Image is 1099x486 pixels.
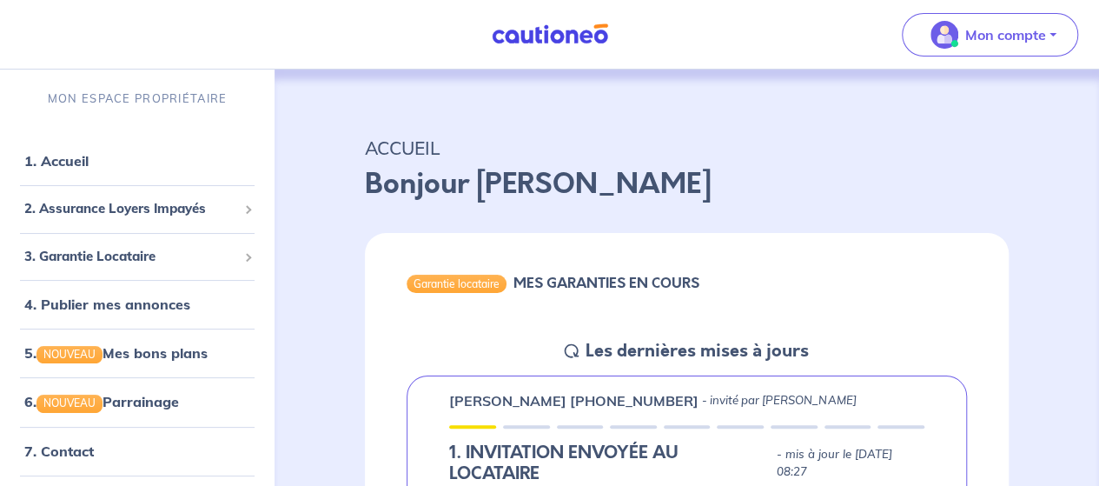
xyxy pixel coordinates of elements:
[48,90,227,107] p: MON ESPACE PROPRIÉTAIRE
[702,392,856,409] p: - invité par [PERSON_NAME]
[7,287,268,322] div: 4. Publier mes annonces
[24,393,179,410] a: 6.NOUVEAUParrainage
[513,275,699,291] h6: MES GARANTIES EN COURS
[449,390,698,411] p: [PERSON_NAME] [PHONE_NUMBER]
[777,446,924,481] p: - mis à jour le [DATE] 08:27
[7,192,268,226] div: 2. Assurance Loyers Impayés
[24,443,94,460] a: 7. Contact
[407,275,506,292] div: Garantie locataire
[449,443,770,484] h5: 1.︎ INVITATION ENVOYÉE AU LOCATAIRE
[24,344,208,362] a: 5.NOUVEAUMes bons plans
[365,132,1009,163] p: ACCUEIL
[7,143,268,178] div: 1. Accueil
[7,434,268,469] div: 7. Contact
[7,336,268,370] div: 5.NOUVEAUMes bons plans
[24,296,190,313] a: 4. Publier mes annonces
[365,163,1009,205] p: Bonjour [PERSON_NAME]
[449,443,924,484] div: state: PENDING, Context: IN-LANDLORD
[965,24,1046,45] p: Mon compte
[24,247,237,267] span: 3. Garantie Locataire
[7,240,268,274] div: 3. Garantie Locataire
[24,199,237,219] span: 2. Assurance Loyers Impayés
[7,384,268,419] div: 6.NOUVEAUParrainage
[902,13,1078,57] button: illu_account_valid_menu.svgMon compte
[24,152,89,170] a: 1. Accueil
[485,23,615,45] img: Cautioneo
[930,21,958,49] img: illu_account_valid_menu.svg
[586,341,809,362] h5: Les dernières mises à jours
